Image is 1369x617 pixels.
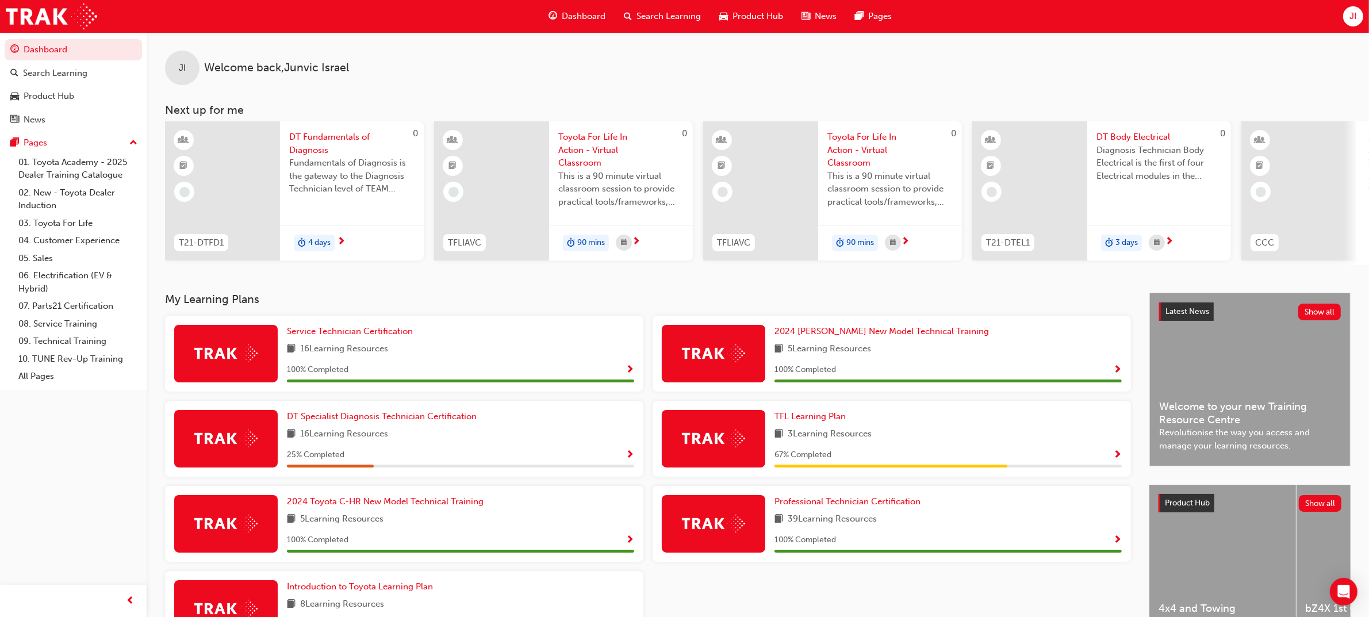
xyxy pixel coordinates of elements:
span: Welcome back , Junvic Israel [204,62,349,75]
a: Latest NewsShow allWelcome to your new Training Resource CentreRevolutionise the way you access a... [1149,293,1351,466]
span: learningResourceType_INSTRUCTOR_LED-icon [718,133,726,148]
span: DT Specialist Diagnosis Technician Certification [287,411,477,421]
button: Pages [5,132,142,154]
span: News [815,10,837,23]
span: learningResourceType_INSTRUCTOR_LED-icon [449,133,457,148]
span: next-icon [901,237,910,247]
span: learningRecordVerb_NONE-icon [179,187,190,197]
a: guage-iconDashboard [539,5,615,28]
a: 2024 [PERSON_NAME] New Model Technical Training [774,325,994,338]
a: TFL Learning Plan [774,410,850,423]
span: Welcome to your new Training Resource Centre [1159,400,1341,426]
a: DT Specialist Diagnosis Technician Certification [287,410,481,423]
span: booktick-icon [987,159,995,174]
a: car-iconProduct Hub [710,5,792,28]
span: Professional Technician Certification [774,496,921,507]
h3: My Learning Plans [165,293,1131,306]
span: CCC [1255,236,1274,250]
a: 06. Electrification (EV & Hybrid) [14,267,142,297]
span: learningRecordVerb_NONE-icon [987,187,997,197]
a: Introduction to Toyota Learning Plan [287,580,438,593]
span: 0 [951,128,956,139]
a: 10. TUNE Rev-Up Training [14,350,142,368]
span: JI [1349,10,1356,23]
span: T21-DTFD1 [179,236,224,250]
a: 02. New - Toyota Dealer Induction [14,184,142,214]
span: learningResourceType_INSTRUCTOR_LED-icon [1256,133,1264,148]
span: Introduction to Toyota Learning Plan [287,581,433,592]
a: Service Technician Certification [287,325,417,338]
span: DT Body Electrical [1096,131,1222,144]
span: car-icon [719,9,728,24]
button: Show Progress [1113,533,1122,547]
span: news-icon [10,115,19,125]
span: 100 % Completed [287,363,348,377]
img: Trak [194,515,258,532]
a: Trak [6,3,97,29]
span: 0 [413,128,418,139]
span: JI [179,62,186,75]
img: Trak [682,344,745,362]
span: 2024 Toyota C-HR New Model Technical Training [287,496,484,507]
span: Dashboard [562,10,605,23]
span: learningResourceType_INSTRUCTOR_LED-icon [987,133,995,148]
button: DashboardSearch LearningProduct HubNews [5,37,142,132]
button: Show Progress [1113,448,1122,462]
span: 0 [682,128,687,139]
a: 0T21-DTEL1DT Body ElectricalDiagnosis Technician Body Electrical is the first of four Electrical ... [972,121,1231,260]
span: Diagnosis Technician Body Electrical is the first of four Electrical modules in the Diagnosis Tec... [1096,144,1222,183]
span: search-icon [10,68,18,79]
img: Trak [194,430,258,447]
span: learningRecordVerb_NONE-icon [1256,187,1266,197]
span: booktick-icon [180,159,188,174]
span: calendar-icon [621,236,627,250]
h3: Next up for me [147,104,1369,117]
a: Dashboard [5,39,142,60]
span: 3 days [1115,236,1138,250]
span: 100 % Completed [774,363,836,377]
span: calendar-icon [1154,236,1160,250]
span: booktick-icon [449,159,457,174]
span: 5 Learning Resources [788,342,871,357]
span: booktick-icon [1256,159,1264,174]
span: TFLIAVC [717,236,750,250]
a: Product Hub [5,86,142,107]
span: Search Learning [636,10,701,23]
span: duration-icon [1105,236,1113,251]
span: Show Progress [626,450,634,461]
img: Trak [682,430,745,447]
span: 25 % Completed [287,449,344,462]
span: Fundamentals of Diagnosis is the gateway to the Diagnosis Technician level of TEAM Training and s... [289,156,415,196]
a: 03. Toyota For Life [14,214,142,232]
span: car-icon [10,91,19,102]
span: learningRecordVerb_NONE-icon [448,187,459,197]
span: 90 mins [846,236,874,250]
button: Show all [1298,304,1341,320]
span: next-icon [632,237,641,247]
a: 09. Technical Training [14,332,142,350]
div: Pages [24,136,47,150]
span: calendar-icon [890,236,896,250]
button: Show Progress [626,363,634,377]
span: 16 Learning Resources [300,342,388,357]
span: This is a 90 minute virtual classroom session to provide practical tools/frameworks, behaviours a... [827,170,953,209]
span: duration-icon [298,236,306,251]
span: 16 Learning Resources [300,427,388,442]
span: Product Hub [733,10,783,23]
span: duration-icon [567,236,575,251]
span: search-icon [624,9,632,24]
a: 04. Customer Experience [14,232,142,250]
span: 100 % Completed [287,534,348,547]
span: Pages [868,10,892,23]
span: guage-icon [10,45,19,55]
a: 08. Service Training [14,315,142,333]
span: T21-DTEL1 [986,236,1030,250]
span: duration-icon [836,236,844,251]
a: news-iconNews [792,5,846,28]
span: Product Hub [1165,498,1210,508]
span: 100 % Completed [774,534,836,547]
span: 39 Learning Resources [788,512,877,527]
span: 67 % Completed [774,449,831,462]
span: Latest News [1165,306,1209,316]
span: up-icon [129,136,137,151]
